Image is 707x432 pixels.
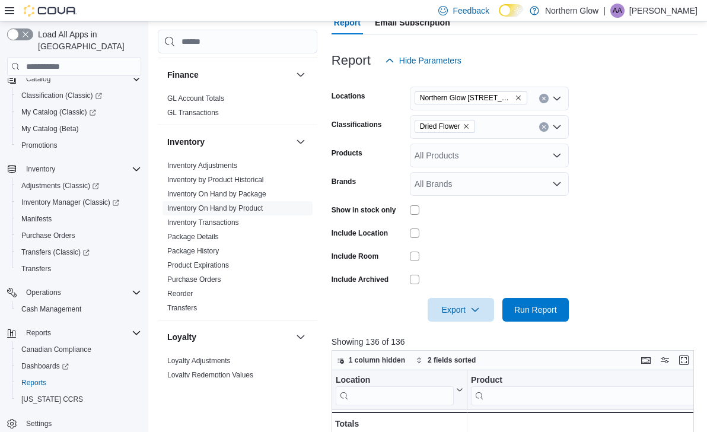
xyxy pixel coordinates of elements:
button: Keyboard shortcuts [639,353,653,367]
button: Open list of options [552,151,562,160]
label: Brands [332,177,356,186]
button: 2 fields sorted [411,353,480,367]
div: Finance [158,91,317,125]
span: Manifests [21,214,52,224]
label: Products [332,148,362,158]
a: Loyalty Adjustments [167,357,231,365]
a: Dashboards [12,358,146,374]
span: Reports [26,328,51,338]
label: Show in stock only [332,205,396,215]
span: Report [334,11,361,34]
a: Inventory by Product Historical [167,176,264,184]
button: Display options [658,353,672,367]
div: Inventory [158,158,317,320]
label: Include Location [332,228,388,238]
button: Purchase Orders [12,227,146,244]
p: Showing 136 of 136 [332,336,698,348]
span: My Catalog (Beta) [17,122,141,136]
p: | [603,4,606,18]
span: 2 fields sorted [428,355,476,365]
span: Inventory Manager (Classic) [21,198,119,207]
a: Inventory Transactions [167,218,239,227]
a: Promotions [17,138,62,153]
button: Manifests [12,211,146,227]
a: Loyalty Redemption Values [167,371,253,379]
span: Adjustments (Classic) [17,179,141,193]
span: Canadian Compliance [17,342,141,357]
a: Transfers (Classic) [17,245,94,259]
button: Loyalty [294,330,308,344]
button: Hide Parameters [380,49,466,72]
span: Promotions [21,141,58,150]
a: Inventory Manager (Classic) [17,195,124,209]
button: Clear input [539,94,549,103]
span: Settings [26,419,52,428]
span: Canadian Compliance [21,345,91,354]
span: My Catalog (Beta) [21,124,79,134]
button: My Catalog (Beta) [12,120,146,137]
a: Inventory On Hand by Product [167,204,263,212]
button: Catalog [21,72,55,86]
a: Transfers (Classic) [12,244,146,261]
span: Cash Management [17,302,141,316]
span: Inventory Manager (Classic) [17,195,141,209]
p: [PERSON_NAME] [629,4,698,18]
span: Catalog [26,74,50,84]
button: Reports [2,325,146,341]
button: Inventory [167,136,291,148]
a: Manifests [17,212,56,226]
div: Alison Albert [610,4,625,18]
a: GL Account Totals [167,94,224,103]
button: Remove Dried Flower from selection in this group [463,123,470,130]
button: Open list of options [552,122,562,132]
span: Transfers (Classic) [17,245,141,259]
a: Transfers [17,262,56,276]
button: Operations [2,284,146,301]
a: Inventory Manager (Classic) [12,194,146,211]
a: GL Transactions [167,109,219,117]
span: Northern Glow 540 Arthur St [415,91,527,104]
span: Purchase Orders [21,231,75,240]
a: Classification (Classic) [17,88,107,103]
span: Classification (Classic) [17,88,141,103]
span: Dashboards [21,361,69,371]
div: Location [336,375,454,405]
button: Export [428,298,494,322]
span: Hide Parameters [399,55,461,66]
button: Open list of options [552,179,562,189]
a: My Catalog (Classic) [17,105,101,119]
a: Package History [167,247,219,255]
a: My Catalog (Classic) [12,104,146,120]
span: Reports [17,376,141,390]
label: Locations [332,91,365,101]
button: Inventory [2,161,146,177]
button: Canadian Compliance [12,341,146,358]
span: Inventory [21,162,141,176]
a: Cash Management [17,302,86,316]
a: Package Details [167,233,219,241]
button: Clear input [539,122,549,132]
button: 1 column hidden [332,353,410,367]
span: Email Subscription [375,11,450,34]
input: Dark Mode [499,4,524,17]
span: 1 column hidden [349,355,405,365]
span: Classification (Classic) [21,91,102,100]
button: Transfers [12,261,146,277]
h3: Loyalty [167,331,196,343]
span: AA [613,4,622,18]
span: Promotions [17,138,141,153]
a: Reorder [167,290,193,298]
div: Location [336,375,454,386]
span: Settings [21,416,141,431]
button: [US_STATE] CCRS [12,391,146,408]
a: Purchase Orders [17,228,80,243]
span: Feedback [453,5,489,17]
a: Dashboards [17,359,74,373]
button: Loyalty [167,331,291,343]
span: Dashboards [17,359,141,373]
p: Northern Glow [545,4,598,18]
span: Catalog [21,72,141,86]
span: Reports [21,378,46,387]
label: Classifications [332,120,382,129]
button: Operations [21,285,66,300]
